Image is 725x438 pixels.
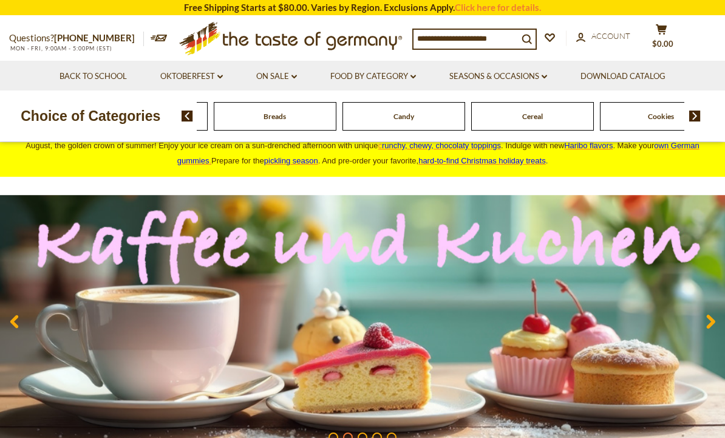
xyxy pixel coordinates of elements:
[455,2,541,13] a: Click here for details.
[648,112,674,121] a: Cookies
[418,156,546,165] a: hard-to-find Christmas holiday treats
[689,111,701,121] img: next arrow
[418,156,548,165] span: .
[54,32,135,43] a: [PHONE_NUMBER]
[9,45,112,52] span: MON - FRI, 9:00AM - 5:00PM (EST)
[160,70,223,83] a: Oktoberfest
[576,30,630,43] a: Account
[382,141,501,150] span: runchy, chewy, chocolaty toppings
[449,70,547,83] a: Seasons & Occasions
[177,141,699,165] span: own German gummies
[580,70,665,83] a: Download Catalog
[564,141,613,150] a: Haribo flavors
[522,112,543,121] a: Cereal
[264,112,286,121] a: Breads
[26,141,699,165] span: August, the golden crown of summer! Enjoy your ice cream on a sun-drenched afternoon with unique ...
[60,70,127,83] a: Back to School
[177,141,699,165] a: own German gummies.
[393,112,414,121] a: Candy
[643,24,679,54] button: $0.00
[378,141,502,150] a: crunchy, chewy, chocolaty toppings
[182,111,193,121] img: previous arrow
[264,156,318,165] a: pickling season
[652,39,673,49] span: $0.00
[256,70,297,83] a: On Sale
[330,70,416,83] a: Food By Category
[9,30,144,46] p: Questions?
[591,31,630,41] span: Account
